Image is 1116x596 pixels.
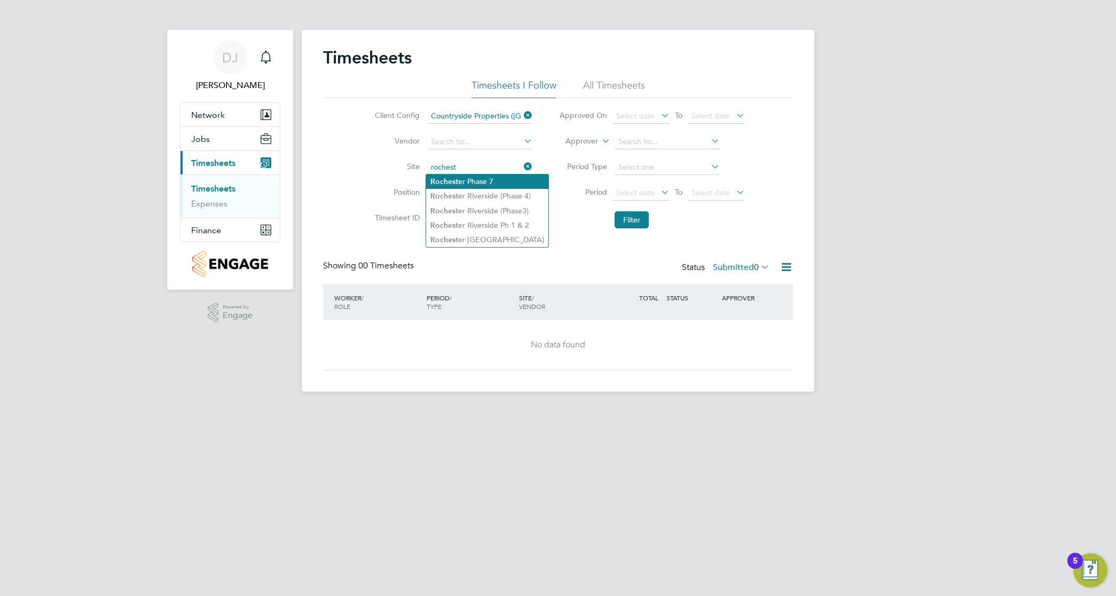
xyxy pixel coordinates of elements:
[639,293,658,302] span: TOTAL
[180,103,280,126] button: Network
[192,251,268,277] img: countryside-properties-logo-retina.png
[427,302,442,311] span: TYPE
[191,110,225,120] span: Network
[358,260,414,271] span: 00 Timesheets
[323,260,416,272] div: Showing
[754,262,759,273] span: 0
[361,293,364,302] span: /
[180,41,280,92] a: DJ[PERSON_NAME]
[426,218,548,233] li: er Riverside Ph 1 & 2
[519,302,545,311] span: VENDOR
[191,134,210,144] span: Jobs
[1073,561,1078,575] div: 5
[222,51,238,65] span: DJ
[191,225,221,235] span: Finance
[426,233,548,247] li: er [GEOGRAPHIC_DATA]
[180,218,280,242] button: Finance
[615,211,649,228] button: Filter
[180,79,280,92] span: David Jones
[191,158,235,168] span: Timesheets
[427,160,532,175] input: Search for...
[372,110,420,120] label: Client Config
[427,109,532,124] input: Search for...
[334,302,350,311] span: ROLE
[430,221,458,230] b: Rochest
[430,206,458,216] b: Rochest
[691,188,730,197] span: Select date
[180,151,280,174] button: Timesheets
[426,204,548,218] li: er Riverside (Phase3)
[559,187,607,197] label: Period
[223,311,253,320] span: Engage
[550,136,598,147] label: Approver
[532,293,534,302] span: /
[372,213,420,222] label: Timesheet ID
[713,262,769,273] label: Submitted
[672,108,686,122] span: To
[450,293,452,302] span: /
[719,288,775,307] div: APPROVER
[180,127,280,150] button: Jobs
[682,260,772,275] div: Status
[191,198,227,209] a: Expenses
[672,185,686,199] span: To
[426,189,548,203] li: er Riverside (Phase 4)
[559,110,607,120] label: Approved On
[332,288,424,316] div: WORKER
[583,79,645,98] li: All Timesheets
[427,134,532,149] input: Search for...
[372,187,420,197] label: Position
[516,288,609,316] div: SITE
[208,303,253,323] a: Powered byEngage
[180,251,280,277] a: Go to home page
[615,160,720,175] input: Select one
[372,136,420,146] label: Vendor
[664,288,719,307] div: STATUS
[430,235,458,244] b: Rochest
[424,288,516,316] div: PERIOD
[471,79,556,98] li: Timesheets I Follow
[691,111,730,121] span: Select date
[559,162,607,171] label: Period Type
[616,111,655,121] span: Select date
[323,47,412,68] h2: Timesheets
[430,192,458,201] b: Rochest
[616,188,655,197] span: Select date
[426,174,548,189] li: er Phase 7
[372,162,420,171] label: Site
[167,30,293,290] nav: Main navigation
[180,174,280,218] div: Timesheets
[1073,553,1107,587] button: Open Resource Center, 5 new notifications
[615,134,720,149] input: Search for...
[334,339,782,351] div: No data found
[223,303,253,312] span: Powered by
[191,184,235,194] a: Timesheets
[430,177,458,186] b: Rochest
